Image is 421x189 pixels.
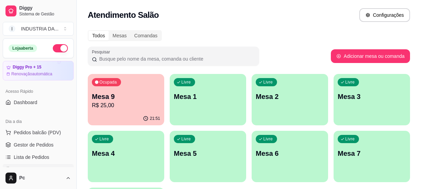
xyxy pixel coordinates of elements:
span: Diggy [19,5,71,11]
span: Lista de Pedidos [14,154,49,161]
div: INDUSTRIA DA ... [21,25,59,32]
p: Ocupada [99,79,117,85]
p: Mesa 5 [174,149,242,158]
p: Livre [181,136,191,142]
a: Diggy Pro + 15Renovaçãoautomática [3,61,74,80]
button: LivreMesa 5 [170,131,246,182]
div: Dia a dia [3,116,74,127]
a: Lista de Pedidos [3,152,74,163]
span: Dashboard [14,99,37,106]
button: LivreMesa 1 [170,74,246,125]
button: Configurações [359,8,410,22]
span: Sistema de Gestão [19,11,71,17]
span: Salão / Mesas [14,166,44,173]
p: Mesa 9 [92,92,160,101]
p: Livre [263,79,273,85]
span: Pc [19,175,63,181]
p: Livre [345,79,355,85]
a: Dashboard [3,97,74,108]
p: Mesa 1 [174,92,242,101]
button: LivreMesa 7 [334,131,410,182]
button: LivreMesa 4 [88,131,164,182]
label: Pesquisar [92,49,112,55]
div: Acesso Rápido [3,86,74,97]
p: Mesa 3 [338,92,406,101]
div: Loja aberta [9,45,37,52]
div: Mesas [109,31,130,40]
p: Livre [99,136,109,142]
a: Gestor de Pedidos [3,139,74,150]
p: Mesa 2 [256,92,324,101]
button: LivreMesa 6 [252,131,328,182]
article: Renovação automática [11,71,52,77]
article: Diggy Pro + 15 [13,65,41,70]
p: Livre [181,79,191,85]
button: LivreMesa 2 [252,74,328,125]
span: I [9,25,15,32]
span: Gestor de Pedidos [14,141,53,148]
button: OcupadaMesa 9R$ 25,0021:51 [88,74,164,125]
span: Pedidos balcão (PDV) [14,129,61,136]
a: Salão / Mesas [3,164,74,175]
p: Mesa 6 [256,149,324,158]
h2: Atendimento Salão [88,10,159,21]
p: 21:51 [150,116,160,121]
button: Adicionar mesa ou comanda [331,49,410,63]
input: Pesquisar [97,55,255,62]
div: Todos [88,31,109,40]
a: DiggySistema de Gestão [3,3,74,19]
p: Livre [263,136,273,142]
button: Alterar Status [53,44,68,52]
p: Livre [345,136,355,142]
p: Mesa 4 [92,149,160,158]
p: R$ 25,00 [92,101,160,110]
div: Comandas [131,31,161,40]
button: Pedidos balcão (PDV) [3,127,74,138]
button: Select a team [3,22,74,36]
p: Mesa 7 [338,149,406,158]
button: LivreMesa 3 [334,74,410,125]
button: Pc [3,170,74,186]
